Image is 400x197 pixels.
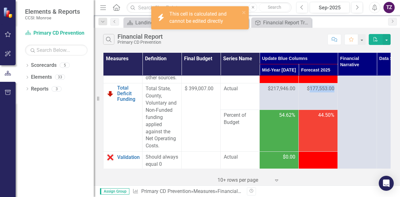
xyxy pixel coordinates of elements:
span: $0.00 [283,154,295,161]
a: Measures [193,188,215,194]
div: 3 [52,86,62,91]
td: Double-Click to Edit Right Click for Context Menu [103,152,142,170]
span: $217,946.00 [268,85,295,92]
input: Search ClearPoint... [127,2,292,13]
button: Search [259,3,290,12]
div: Financial Report [217,188,253,194]
img: ClearPoint Strategy [3,7,14,18]
a: Landing Page [125,19,182,27]
input: Search Below... [25,45,87,56]
button: Sep-2025 [310,2,350,13]
div: Total State, County, Voluntary and Non-Funded funding applied against the Net Operating Costs. [146,85,178,150]
a: Scorecards [31,62,57,69]
div: 5 [60,63,70,68]
a: Financial Report Tracker [253,19,310,27]
span: Elements & Reports [25,8,80,15]
a: Primary CD Prevention [141,188,191,194]
a: Validation [117,155,140,160]
div: Primary CD Prevention [117,40,163,45]
a: Elements [31,74,52,81]
span: Actual [224,85,256,92]
span: Assign Group [100,188,129,195]
span: 44.50% [318,112,334,119]
span: Percent of Budget [224,112,256,126]
td: Double-Click to Edit Right Click for Context Menu [103,83,142,152]
img: Data Error [107,154,114,161]
div: Open Intercom Messenger [379,176,394,191]
div: Financial Report Tracker [263,19,310,27]
span: 54.62% [279,112,295,119]
small: CCSI: Monroe [25,15,80,20]
span: -$1,754.00 [311,154,334,160]
img: Below Plan [107,90,114,97]
div: » » [132,188,242,195]
span: $177,553.00 [307,85,334,92]
div: This cell is calculated and cannot be edited directly [169,11,240,25]
div: Financial Report [117,33,163,40]
div: Should always equal 0 [146,154,178,168]
div: Landing Page [135,19,182,27]
span: $ 399,007.00 [185,86,213,91]
a: Total Deficit Funding [117,85,139,102]
div: 33 [55,75,65,80]
span: Search [268,5,281,10]
a: Reports [31,86,48,93]
button: TZ [383,2,395,13]
button: close [242,9,246,16]
a: Primary CD Prevention [25,30,87,37]
div: Sep-2025 [312,4,347,12]
span: Actual [224,154,256,161]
